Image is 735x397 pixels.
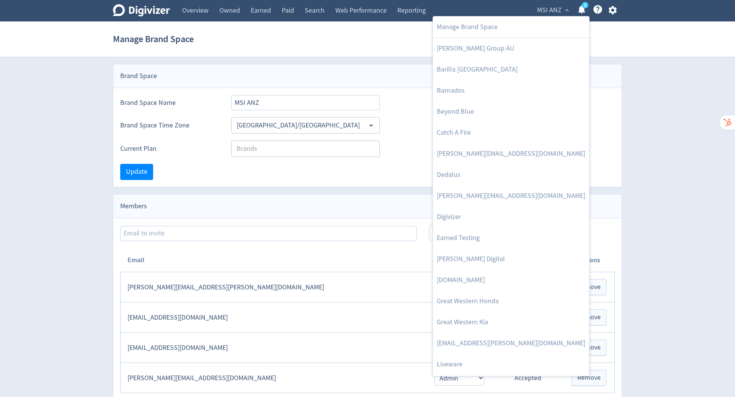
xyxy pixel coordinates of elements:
[433,333,589,354] a: [EMAIL_ADDRESS][PERSON_NAME][DOMAIN_NAME]
[433,185,589,206] a: [PERSON_NAME][EMAIL_ADDRESS][DOMAIN_NAME]
[433,291,589,312] a: Great Western Honda
[433,16,589,38] a: Manage Brand Space
[433,312,589,333] a: Great Western Kia
[433,248,589,270] a: [PERSON_NAME] Digital
[433,354,589,375] a: Liveware
[433,270,589,291] a: [DOMAIN_NAME]
[433,38,589,59] a: [PERSON_NAME] Group AU
[433,375,589,396] a: Medson Legal
[433,227,589,248] a: Earned Testing
[433,122,589,143] a: Catch A Fire
[433,164,589,185] a: Dedalus
[433,80,589,101] a: Barnados
[433,206,589,227] a: Digivizer
[433,101,589,122] a: Beyond Blue
[433,59,589,80] a: Barilla [GEOGRAPHIC_DATA]
[433,143,589,164] a: [PERSON_NAME][EMAIL_ADDRESS][DOMAIN_NAME]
